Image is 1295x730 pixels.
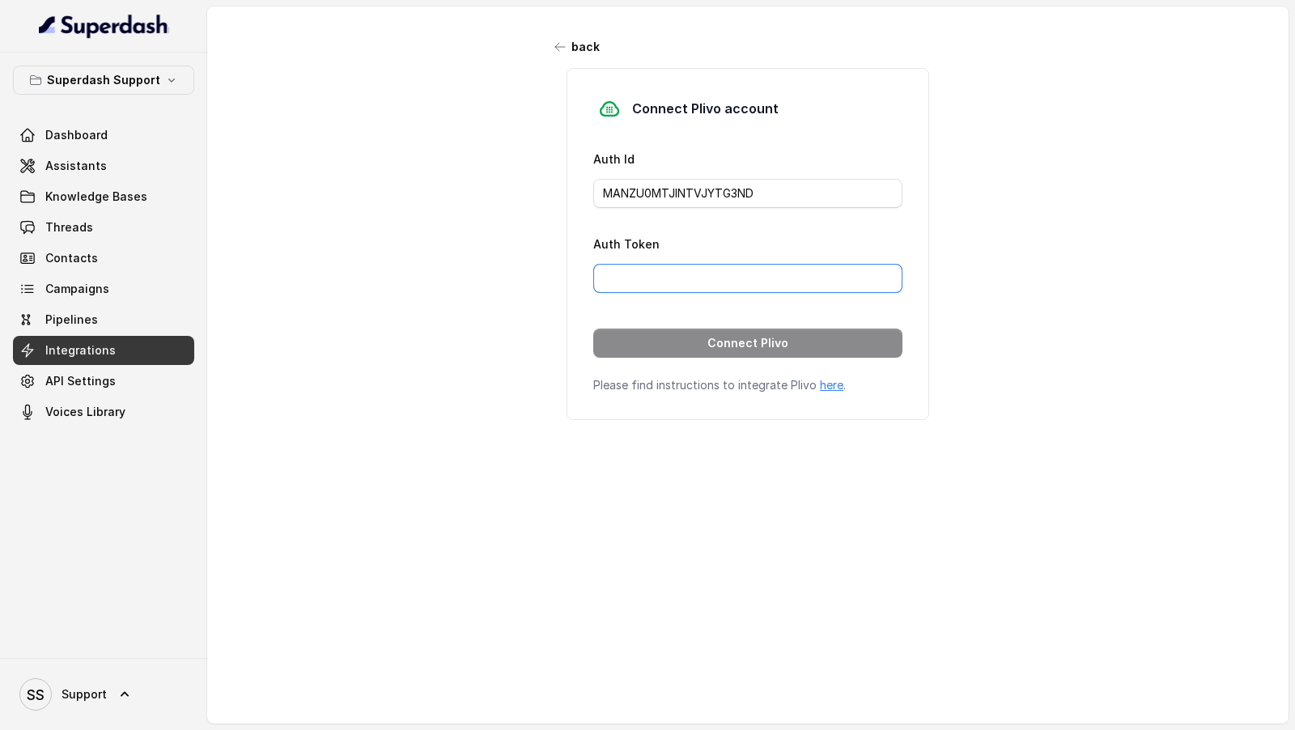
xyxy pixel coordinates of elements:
[593,377,902,393] p: Please find instructions to integrate Plivo .
[13,274,194,303] a: Campaigns
[45,219,93,236] span: Threads
[13,244,194,273] a: Contacts
[593,237,660,251] label: Auth Token
[13,397,194,427] a: Voices Library
[45,281,109,297] span: Campaigns
[13,151,194,180] a: Assistants
[13,305,194,334] a: Pipelines
[13,182,194,211] a: Knowledge Bases
[45,404,125,420] span: Voices Library
[593,152,635,166] label: Auth Id
[13,336,194,365] a: Integrations
[546,32,609,62] button: back
[13,66,194,95] button: Superdash Support
[820,378,843,392] a: here
[62,686,107,702] span: Support
[45,342,116,359] span: Integrations
[45,127,108,143] span: Dashboard
[13,121,194,150] a: Dashboard
[13,672,194,717] a: Support
[13,367,194,396] a: API Settings
[632,99,779,118] h3: Connect Plivo account
[13,213,194,242] a: Threads
[27,686,45,703] text: SS
[45,373,116,389] span: API Settings
[45,312,98,328] span: Pipelines
[47,70,160,90] p: Superdash Support
[39,13,169,39] img: light.svg
[593,329,902,358] button: Connect Plivo
[45,189,147,205] span: Knowledge Bases
[593,95,626,123] img: plivo.d3d850b57a745af99832d897a96997ac.svg
[45,250,98,266] span: Contacts
[45,158,107,174] span: Assistants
